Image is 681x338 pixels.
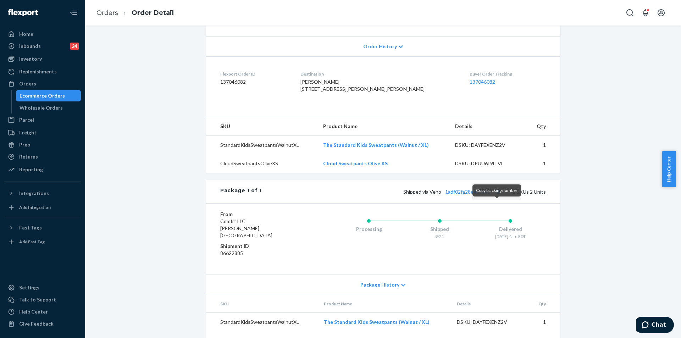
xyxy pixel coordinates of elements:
a: Parcel [4,114,81,126]
button: Give Feedback [4,318,81,329]
a: Order Detail [132,9,174,17]
div: 9/21 [404,233,475,239]
a: Home [4,28,81,40]
td: 1 [529,313,560,332]
div: Shipped [404,226,475,233]
th: Product Name [317,117,449,136]
a: Wholesale Orders [16,102,81,113]
div: Talk to Support [19,296,56,303]
td: 1 [527,136,560,155]
button: Talk to Support [4,294,81,305]
a: Orders [4,78,81,89]
th: Qty [529,295,560,313]
button: Close Navigation [67,6,81,20]
div: Fast Tags [19,224,42,231]
dd: 86622885 [220,250,305,257]
div: Wholesale Orders [20,104,63,111]
div: DSKU: DAYFEXENZ2V [457,318,524,326]
a: Add Fast Tag [4,236,81,248]
div: Help Center [19,308,48,315]
dd: 137046082 [220,78,289,85]
iframe: Opens a widget where you can chat to one of our agents [636,317,674,334]
a: Prep [4,139,81,150]
a: Freight [4,127,81,138]
div: Orders [19,80,36,87]
div: Inventory [19,55,42,62]
dt: Buyer Order Tracking [470,71,546,77]
span: Comfrt LLC [PERSON_NAME][GEOGRAPHIC_DATA] [220,218,272,238]
div: Delivered [475,226,546,233]
div: Add Integration [19,204,51,210]
a: Returns [4,151,81,162]
a: Reporting [4,164,81,175]
button: Help Center [662,151,676,187]
div: Inbounds [19,43,41,50]
th: Product Name [318,295,451,313]
span: Package History [360,281,399,288]
a: Help Center [4,306,81,317]
div: 2 SKUs 2 Units [262,187,546,196]
img: Flexport logo [8,9,38,16]
a: 137046082 [470,79,495,85]
a: The Standard Kids Sweatpants (Walnut / XL) [323,142,429,148]
div: Integrations [19,190,49,197]
td: StandardKidsSweatpantsWalnutXL [206,313,318,332]
div: Home [19,31,33,38]
a: Cloud Sweatpants Olive XS [323,160,388,166]
div: Add Fast Tag [19,239,45,245]
th: SKU [206,117,317,136]
a: Inbounds24 [4,40,81,52]
div: Ecommerce Orders [20,92,65,99]
button: Open account menu [654,6,668,20]
div: DSKU: DAYFEXENZ2V [455,142,522,149]
div: [DATE] 4am EDT [475,233,546,239]
dt: From [220,211,305,218]
td: StandardKidsSweatpantsWalnutXL [206,136,317,155]
div: Processing [333,226,404,233]
div: Replenishments [19,68,57,75]
div: Prep [19,141,30,148]
dt: Flexport Order ID [220,71,289,77]
div: Reporting [19,166,43,173]
button: Integrations [4,188,81,199]
a: Add Integration [4,202,81,213]
th: Details [449,117,527,136]
span: Order History [363,43,397,50]
div: 24 [70,43,79,50]
dt: Shipment ID [220,243,305,250]
th: Details [451,295,529,313]
a: Replenishments [4,66,81,77]
th: Qty [527,117,560,136]
a: Settings [4,282,81,293]
a: Orders [96,9,118,17]
div: Returns [19,153,38,160]
span: [PERSON_NAME] [STREET_ADDRESS][PERSON_NAME][PERSON_NAME] [300,79,425,92]
td: CloudSweatpantsOliveXS [206,154,317,173]
div: Package 1 of 1 [220,187,262,196]
button: Open notifications [638,6,653,20]
div: Parcel [19,116,34,123]
button: Open Search Box [623,6,637,20]
a: Inventory [4,53,81,65]
a: Ecommerce Orders [16,90,81,101]
td: 1 [527,154,560,173]
span: Copy tracking number [476,188,517,193]
div: Settings [19,284,39,291]
ol: breadcrumbs [91,2,179,23]
span: Shipped via Veho [403,189,503,195]
div: Freight [19,129,37,136]
a: 1adf02fa28eed5645 [445,189,491,195]
dt: Destination [300,71,458,77]
div: DSKU: DPUU6L9LLVL [455,160,522,167]
th: SKU [206,295,318,313]
button: Fast Tags [4,222,81,233]
a: The Standard Kids Sweatpants (Walnut / XL) [324,319,430,325]
div: Give Feedback [19,320,54,327]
